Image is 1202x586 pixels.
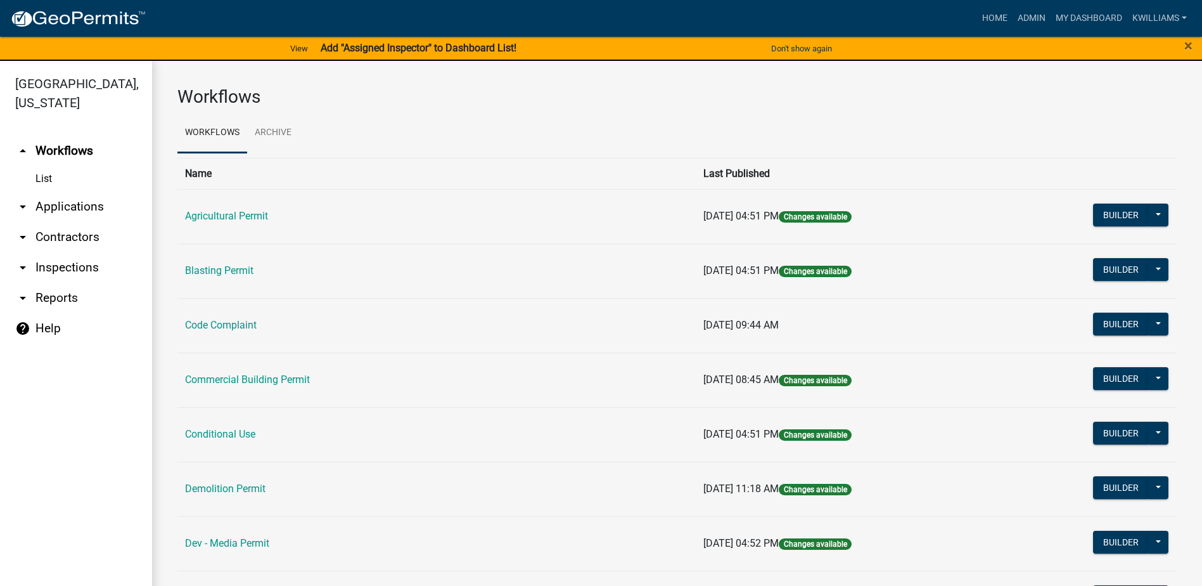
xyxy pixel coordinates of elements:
[779,211,851,223] span: Changes available
[779,484,851,495] span: Changes available
[285,38,313,59] a: View
[703,428,779,440] span: [DATE] 04:51 PM
[1127,6,1192,30] a: kwilliams
[779,375,851,386] span: Changes available
[15,230,30,245] i: arrow_drop_down
[15,143,30,159] i: arrow_drop_up
[1051,6,1127,30] a: My Dashboard
[185,428,255,440] a: Conditional Use
[1093,422,1149,445] button: Builder
[1093,313,1149,335] button: Builder
[247,113,299,153] a: Archive
[703,319,779,331] span: [DATE] 09:44 AM
[185,264,253,277] a: Blasting Permit
[766,38,837,59] button: Don't show again
[185,374,310,386] a: Commercial Building Permit
[1093,367,1149,390] button: Builder
[15,290,30,306] i: arrow_drop_down
[185,210,268,222] a: Agricultural Permit
[1184,37,1192,55] span: ×
[177,86,1177,108] h3: Workflows
[1093,258,1149,281] button: Builder
[779,266,851,277] span: Changes available
[703,537,779,549] span: [DATE] 04:52 PM
[321,42,516,54] strong: Add "Assigned Inspector" to Dashboard List!
[779,429,851,441] span: Changes available
[703,264,779,277] span: [DATE] 04:51 PM
[185,483,265,495] a: Demolition Permit
[15,260,30,275] i: arrow_drop_down
[977,6,1013,30] a: Home
[1093,476,1149,499] button: Builder
[703,210,779,222] span: [DATE] 04:51 PM
[1093,204,1149,226] button: Builder
[696,158,1003,189] th: Last Published
[1013,6,1051,30] a: Admin
[703,483,779,495] span: [DATE] 11:18 AM
[177,158,696,189] th: Name
[1184,38,1192,53] button: Close
[15,199,30,214] i: arrow_drop_down
[177,113,247,153] a: Workflows
[15,321,30,336] i: help
[779,538,851,550] span: Changes available
[185,537,269,549] a: Dev - Media Permit
[703,374,779,386] span: [DATE] 08:45 AM
[185,319,257,331] a: Code Complaint
[1093,531,1149,554] button: Builder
